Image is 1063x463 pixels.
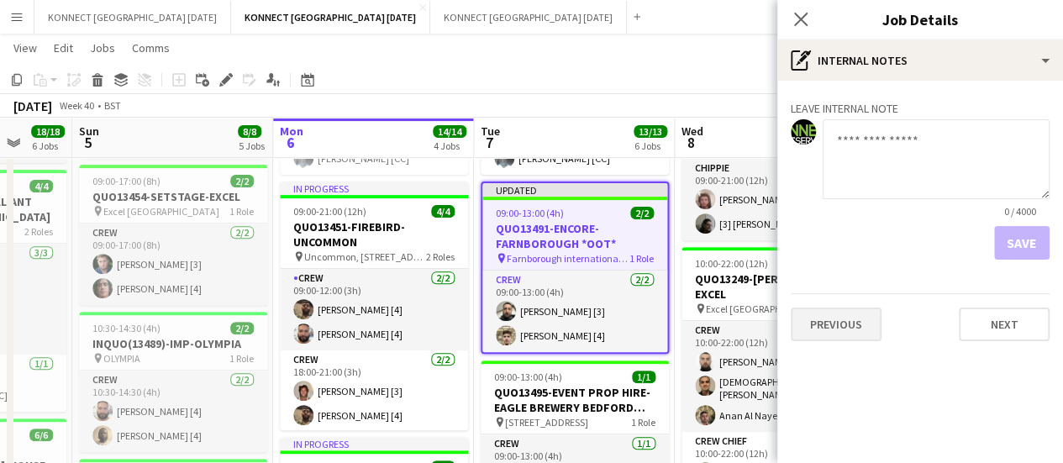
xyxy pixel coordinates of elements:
[629,252,654,265] span: 1 Role
[991,205,1050,218] span: 0 / 4000
[430,1,627,34] button: KONNECT [GEOGRAPHIC_DATA] [DATE]
[29,429,53,441] span: 6/6
[229,352,254,365] span: 1 Role
[681,85,870,240] app-job-card: 09:00-21:00 (12h)2/2QUO13459DMN-NEC Birmingham *OOT* NEC1 RoleCHIPPIE2/209:00-21:00 (12h)[PERSON_...
[280,219,468,250] h3: QUO13451-FIREBIRD-UNCOMMON
[31,125,65,138] span: 18/18
[90,40,115,55] span: Jobs
[482,183,667,197] div: Updated
[791,101,1050,116] h3: Leave internal note
[634,125,667,138] span: 13/13
[231,1,430,34] button: KONNECT [GEOGRAPHIC_DATA] [DATE]
[681,159,870,240] app-card-role: CHIPPIE2/209:00-21:00 (12h)[PERSON_NAME] [CC][3] [PERSON_NAME]
[679,133,703,152] span: 8
[634,139,666,152] div: 6 Jobs
[280,350,468,432] app-card-role: Crew2/218:00-21:00 (3h)[PERSON_NAME] [3][PERSON_NAME] [4]
[507,252,629,265] span: Farnborough international conference centre
[79,224,267,305] app-card-role: Crew2/209:00-17:00 (8h)[PERSON_NAME] [3][PERSON_NAME] [4]
[92,175,161,187] span: 09:00-17:00 (8h)
[104,99,121,112] div: BST
[631,416,655,429] span: 1 Role
[777,40,1063,81] div: Internal notes
[92,322,161,334] span: 10:30-14:30 (4h)
[55,99,97,112] span: Week 40
[505,416,588,429] span: [STREET_ADDRESS]
[103,352,140,365] span: OLYMPIA
[434,139,466,152] div: 4 Jobs
[280,124,303,139] span: Mon
[280,182,468,430] app-job-card: In progress09:00-21:00 (12h)4/4QUO13451-FIREBIRD-UNCOMMON Uncommon, [STREET_ADDRESS]2 RolesCrew2/...
[494,371,562,383] span: 09:00-13:00 (4h)
[24,225,53,238] span: 2 Roles
[496,207,564,219] span: 09:00-13:00 (4h)
[293,205,366,218] span: 09:00-21:00 (12h)
[79,371,267,452] app-card-role: Crew2/210:30-14:30 (4h)[PERSON_NAME] [4][PERSON_NAME] [4]
[482,221,667,251] h3: QUO13491-ENCORE-FARNBOROUGH *OOT*
[76,133,99,152] span: 5
[83,37,122,59] a: Jobs
[304,250,426,263] span: Uncommon, [STREET_ADDRESS]
[630,207,654,219] span: 2/2
[54,40,73,55] span: Edit
[681,321,870,432] app-card-role: Crew3/310:00-22:00 (12h)[PERSON_NAME] [4][DEMOGRAPHIC_DATA][PERSON_NAME] [3]Anan Al Nayean [2]
[791,308,881,341] button: Previous
[125,37,176,59] a: Comms
[79,165,267,305] app-job-card: 09:00-17:00 (8h)2/2QUO13454-SETSTAGE-EXCEL Excel [GEOGRAPHIC_DATA]1 RoleCrew2/209:00-17:00 (8h)[P...
[681,271,870,302] h3: QUO13249-[PERSON_NAME]-EXCEL
[706,303,822,315] span: Excel [GEOGRAPHIC_DATA]
[277,133,303,152] span: 6
[79,312,267,452] app-job-card: 10:30-14:30 (4h)2/2INQUO(13489)-IMP-OLYMPIA OLYMPIA1 RoleCrew2/210:30-14:30 (4h)[PERSON_NAME] [4]...
[13,97,52,114] div: [DATE]
[79,124,99,139] span: Sun
[103,205,219,218] span: Excel [GEOGRAPHIC_DATA]
[230,175,254,187] span: 2/2
[32,139,64,152] div: 6 Jobs
[280,437,468,450] div: In progress
[34,1,231,34] button: KONNECT [GEOGRAPHIC_DATA] [DATE]
[29,180,53,192] span: 4/4
[481,385,669,415] h3: QUO13495-EVENT PROP HIRE-EAGLE BREWERY BEDFORD *OOT*
[280,182,468,195] div: In progress
[959,308,1050,341] button: Next
[47,37,80,59] a: Edit
[431,205,455,218] span: 4/4
[695,257,768,270] span: 10:00-22:00 (12h)
[481,182,669,354] app-job-card: Updated09:00-13:00 (4h)2/2QUO13491-ENCORE-FARNBOROUGH *OOT* Farnborough international conference ...
[239,139,265,152] div: 5 Jobs
[482,271,667,352] app-card-role: Crew2/209:00-13:00 (4h)[PERSON_NAME] [3][PERSON_NAME] [4]
[13,40,37,55] span: View
[481,124,500,139] span: Tue
[632,371,655,383] span: 1/1
[79,189,267,204] h3: QUO13454-SETSTAGE-EXCEL
[7,37,44,59] a: View
[426,250,455,263] span: 2 Roles
[777,8,1063,30] h3: Job Details
[478,133,500,152] span: 7
[230,322,254,334] span: 2/2
[132,40,170,55] span: Comms
[79,336,267,351] h3: INQUO(13489)-IMP-OLYMPIA
[229,205,254,218] span: 1 Role
[280,269,468,350] app-card-role: Crew2/209:00-12:00 (3h)[PERSON_NAME] [4][PERSON_NAME] [4]
[238,125,261,138] span: 8/8
[433,125,466,138] span: 14/14
[681,124,703,139] span: Wed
